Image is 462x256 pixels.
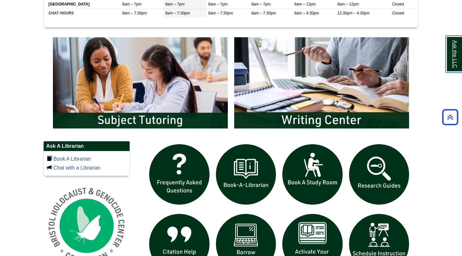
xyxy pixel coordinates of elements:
span: Closed [392,2,404,6]
a: Back to Top [440,113,460,121]
span: 8am – 7:30pm [251,11,276,15]
span: 8am – 7pm [122,2,141,6]
span: 8am – 7:30pm [122,11,147,15]
td: CHAT HOURS [47,9,121,18]
span: 8am – 12pm [295,2,316,6]
h2: Ask A Librarian [44,141,130,151]
span: 8am – 7:30pm [208,11,233,15]
span: 8am – 4:30pm [295,11,319,15]
span: 8am – 12pm [338,2,359,6]
span: 8am – 7pm [165,2,184,6]
span: 8am – 7pm [208,2,227,6]
span: Closed [392,11,404,15]
span: 8am – 7:30pm [165,11,190,15]
img: Writing Center Information [231,34,412,132]
a: Chat with a Librarian [53,165,100,171]
a: Book A Librarian [53,156,91,162]
img: book a study room icon links to book a study room web page [279,141,346,208]
span: 12:30pm – 4:30pm [338,11,370,15]
img: Book a Librarian icon links to book a librarian web page [213,141,279,208]
img: frequently asked questions [146,141,213,208]
img: Research Guides icon links to research guides web page [346,141,413,208]
img: Subject Tutoring Information [50,34,231,132]
span: 8am – 7pm [251,2,270,6]
div: slideshow [50,34,412,135]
